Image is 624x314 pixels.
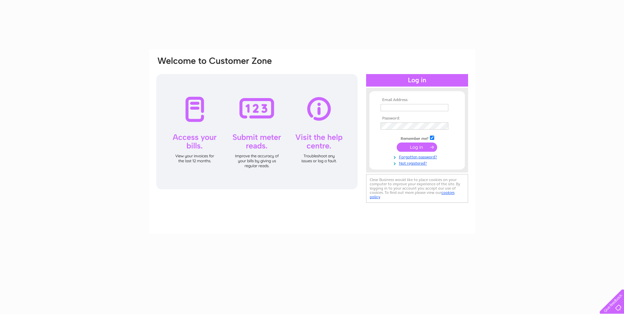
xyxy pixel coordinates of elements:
[379,135,455,141] td: Remember me?
[366,174,468,203] div: Clear Business would like to place cookies on your computer to improve your experience of the sit...
[379,116,455,121] th: Password:
[379,98,455,102] th: Email Address:
[397,143,437,152] input: Submit
[381,160,455,166] a: Not registered?
[381,153,455,160] a: Forgotten password?
[370,190,455,199] a: cookies policy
